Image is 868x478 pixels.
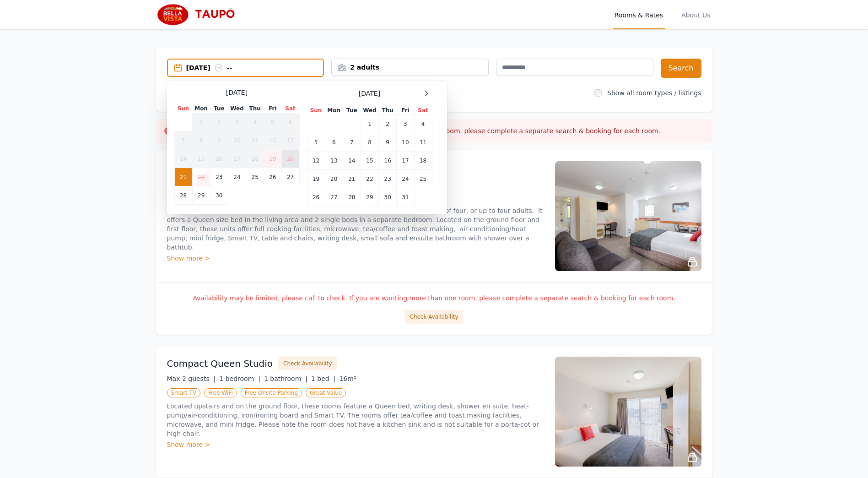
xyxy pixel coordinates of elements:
td: 5 [264,113,281,131]
label: Show all room types / listings [607,89,701,97]
td: 30 [379,188,397,206]
span: [DATE] [359,89,380,98]
h3: Compact Queen Studio [167,357,273,370]
td: 27 [325,188,343,206]
td: 20 [281,150,299,168]
span: Smart TV [167,388,201,397]
td: 27 [281,168,299,186]
img: Bella Vista Taupo [156,4,244,26]
p: Located upstairs and on the ground floor, these rooms feature a Queen bed, writing desk, shower e... [167,402,544,438]
td: 6 [281,113,299,131]
td: 14 [174,150,192,168]
td: 1 [361,115,378,133]
td: 15 [361,152,378,170]
span: 1 bedroom | [219,375,260,382]
td: 16 [379,152,397,170]
td: 8 [361,133,378,152]
td: 25 [246,168,264,186]
th: Sun [174,104,192,113]
td: 18 [246,150,264,168]
td: 4 [246,113,264,131]
td: 23 [379,170,397,188]
td: 31 [397,188,414,206]
td: 2 [379,115,397,133]
th: Wed [228,104,246,113]
td: 16 [210,150,228,168]
td: 15 [192,150,210,168]
td: 21 [174,168,192,186]
p: Availability may be limited, please call to check. If you are wanting more than one room, please ... [167,293,701,303]
td: 10 [228,131,246,150]
td: 28 [343,188,361,206]
td: 10 [397,133,414,152]
td: 14 [343,152,361,170]
th: Thu [379,106,397,115]
th: Fri [397,106,414,115]
button: Check Availability [278,357,337,370]
th: Mon [325,106,343,115]
td: 11 [414,133,432,152]
td: 2 [210,113,228,131]
td: 28 [174,186,192,205]
td: 22 [361,170,378,188]
td: 4 [414,115,432,133]
td: 7 [174,131,192,150]
td: 29 [361,188,378,206]
span: 1 bed | [311,375,335,382]
div: Show more > [167,254,544,263]
td: 6 [325,133,343,152]
td: 29 [192,186,210,205]
button: Check Availability [404,310,463,324]
td: 7 [343,133,361,152]
td: 20 [325,170,343,188]
button: Search [661,59,701,78]
td: 26 [307,188,325,206]
span: 1 bathroom | [264,375,307,382]
td: 13 [281,131,299,150]
th: Mon [192,104,210,113]
td: 17 [397,152,414,170]
td: 13 [325,152,343,170]
th: Tue [210,104,228,113]
td: 19 [264,150,281,168]
td: 1 [192,113,210,131]
td: 9 [379,133,397,152]
span: Free WiFi [204,388,237,397]
td: 23 [210,168,228,186]
td: 24 [228,168,246,186]
th: Sun [307,106,325,115]
th: Thu [246,104,264,113]
span: Free Onsite Parking [241,388,302,397]
td: 3 [397,115,414,133]
div: Show more > [167,440,544,449]
span: 16m² [339,375,356,382]
th: Tue [343,106,361,115]
td: 12 [307,152,325,170]
th: Sat [281,104,299,113]
td: 17 [228,150,246,168]
td: 3 [228,113,246,131]
td: 12 [264,131,281,150]
div: [DATE] -- [186,63,323,72]
td: 9 [210,131,228,150]
td: 24 [397,170,414,188]
td: 25 [414,170,432,188]
td: 30 [210,186,228,205]
span: [DATE] [226,88,248,97]
td: 8 [192,131,210,150]
th: Sat [414,106,432,115]
th: Wed [361,106,378,115]
td: 21 [343,170,361,188]
td: 5 [307,133,325,152]
th: Fri [264,104,281,113]
td: 18 [414,152,432,170]
td: 22 [192,168,210,186]
span: Max 2 guests | [167,375,216,382]
span: Great Value [306,388,346,397]
td: 19 [307,170,325,188]
td: 26 [264,168,281,186]
td: 11 [246,131,264,150]
div: 2 adults [332,63,488,72]
p: Our most spacious rooms, these large unit suit a couple wanting more space, a family of four, or ... [167,206,544,252]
